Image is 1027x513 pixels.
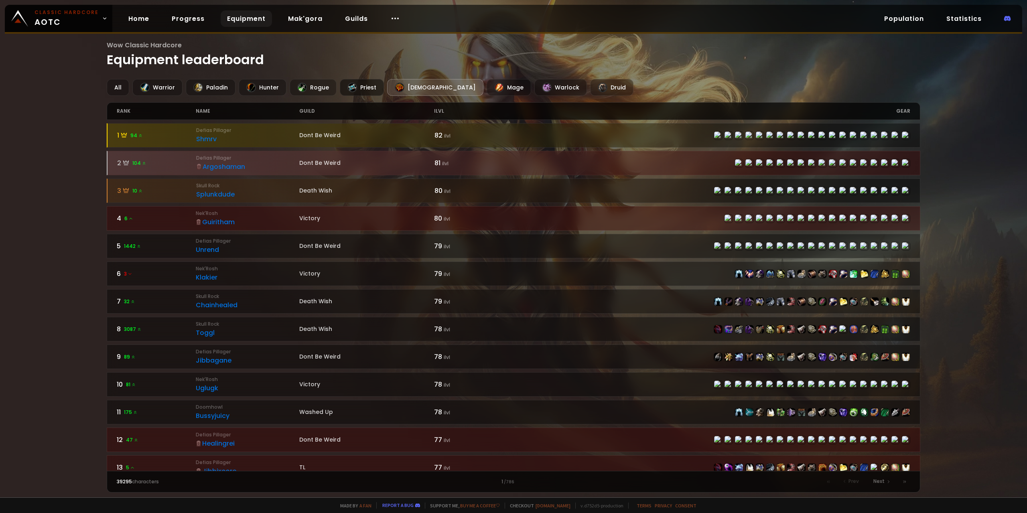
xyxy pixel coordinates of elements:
img: item-23075 [891,270,899,278]
div: 13 [117,462,196,472]
img: item-5107 [766,408,774,416]
img: item-16945 [735,353,743,361]
img: item-12930 [871,408,879,416]
div: 12 [117,435,196,445]
img: item-16948 [829,408,837,416]
img: item-21620 [818,298,826,306]
span: AOTC [35,9,99,28]
small: ilvl [444,215,450,222]
span: 10 [132,187,143,195]
img: item-18103 [839,408,847,416]
img: item-16946 [777,353,785,361]
img: item-19140 [829,270,837,278]
img: item-16943 [798,353,806,361]
img: item-10021 [777,408,785,416]
img: item-21373 [787,298,795,306]
span: 6 [124,215,133,222]
a: Guilds [339,10,374,27]
div: guild [299,103,434,120]
small: Nek'Rosh [196,210,299,217]
img: item-18510 [860,325,868,333]
div: 6 [117,269,196,279]
img: item-4335 [745,298,753,306]
h1: Equipment leaderboard [107,40,921,69]
a: 194 Defias PillagerShmrvDont Be Weird82 ilvlitem-22466item-21690item-22467item-11840item-21374ite... [107,123,921,148]
small: Defias Pillager [196,237,299,245]
small: ilvl [444,354,450,361]
div: Dont Be Weird [299,436,434,444]
img: item-21690 [745,270,753,278]
img: item-16949 [798,270,806,278]
a: Privacy [655,503,672,509]
small: Doomhowl [196,404,299,411]
div: Guiritham [196,217,299,227]
div: Priest [340,79,384,96]
img: item-19348 [881,464,889,472]
small: Defias Pillager [196,127,299,134]
img: item-23200 [891,464,899,472]
img: item-154 [745,353,753,361]
img: item-16947 [735,270,743,278]
a: [DOMAIN_NAME] [536,503,570,509]
img: item-16949 [808,408,816,416]
img: item-21373 [787,325,795,333]
img: item-18317 [745,408,753,416]
a: 1081 Nek'RoshUglugkVictory78 ilvlitem-16947item-21690item-19928item-4335item-19828item-16944item-... [107,372,921,397]
div: TL [299,463,434,472]
div: 11 [117,407,196,417]
img: item-22942 [871,325,879,333]
small: ilvl [444,243,450,250]
img: item-21712 [725,298,733,306]
img: item-16838 [766,353,774,361]
img: item-16948 [808,325,816,333]
div: Victory [299,380,434,389]
img: item-16944 [766,325,774,333]
img: item-19885 [725,464,733,472]
img: item-22469 [818,270,826,278]
div: All [107,79,129,96]
img: item-16950 [756,353,764,361]
img: item-22469 [808,464,816,472]
a: 11175 DoomhowlBussyjuicyWashed Up78 ilvlitem-16947item-18317item-18494item-5107item-10021item-116... [107,400,921,424]
small: ilvl [444,132,451,139]
img: item-16947 [735,408,743,416]
img: item-22721 [818,353,826,361]
div: 80 [434,213,513,223]
img: item-5976 [902,325,910,333]
div: 2 [117,158,197,168]
a: Home [122,10,156,27]
img: item-4335 [745,325,753,333]
a: Equipment [221,10,272,27]
div: Unrend [196,245,299,255]
img: item-18870 [714,353,722,361]
small: Defias Pillager [196,348,299,355]
a: 63 Nek'RoshKlakierVictory79 ilvlitem-16947item-21690item-22467item-21663item-16944item-22465item-... [107,262,921,286]
img: item-23075 [881,325,889,333]
span: 47 [126,436,138,444]
img: item-18510 [860,353,868,361]
a: Classic HardcoreAOTC [5,5,112,32]
img: item-20636 [850,270,858,278]
img: item-11662 [787,408,795,416]
span: 1442 [124,243,141,250]
small: Skull Rock [196,293,299,300]
small: Skull Rock [196,182,299,189]
span: Support me, [425,503,500,509]
img: item-16943 [798,325,806,333]
img: item-23005 [891,298,899,306]
div: Rogue [290,79,337,96]
div: ilvl [434,103,513,120]
a: 83087 Skull RockTogglDeath Wish78 ilvlitem-21372item-23036item-21376item-4335item-21374item-16944... [107,317,921,341]
div: Chainhealed [196,300,299,310]
div: Dont Be Weird [299,242,434,250]
a: Consent [675,503,696,509]
img: item-5107 [745,464,753,472]
div: Death Wish [299,187,434,195]
small: ilvl [444,409,450,416]
img: item-19371 [725,353,733,361]
img: item-19395 [839,464,847,472]
a: 135Defias PillagerJibbixcoreTL77 ilvlitem-21372item-19885item-16945item-5107item-16950item-22470i... [107,455,921,480]
div: Dont Be Weird [299,353,434,361]
a: Statistics [940,10,988,27]
small: Nek'Rosh [196,376,299,383]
